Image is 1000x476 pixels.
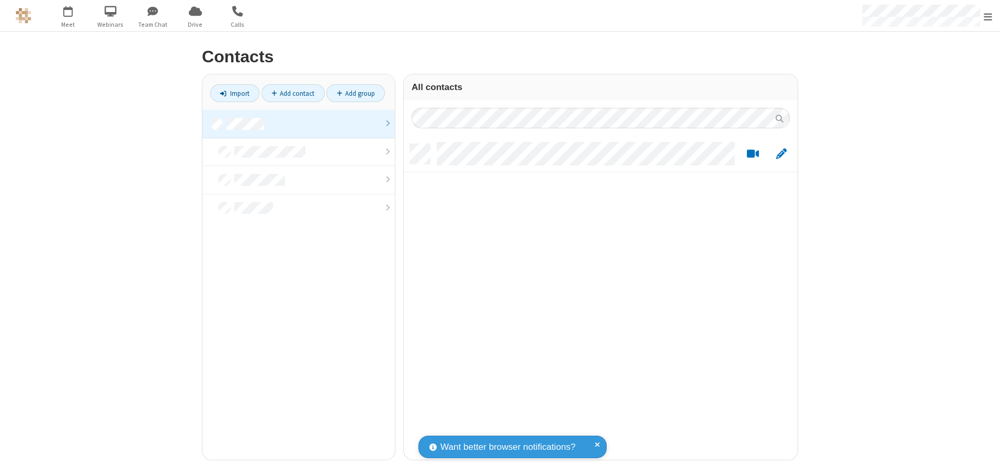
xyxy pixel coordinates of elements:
img: QA Selenium DO NOT DELETE OR CHANGE [16,8,31,24]
div: grid [404,136,798,460]
span: Want better browser notifications? [440,440,575,454]
span: Calls [218,20,257,29]
a: Import [210,84,259,102]
span: Drive [176,20,215,29]
button: Edit [771,148,791,161]
a: Add contact [262,84,325,102]
button: Start a video meeting [743,148,763,161]
span: Team Chat [133,20,173,29]
a: Add group [326,84,385,102]
h2: Contacts [202,48,798,66]
span: Webinars [91,20,130,29]
h3: All contacts [412,82,790,92]
span: Meet [49,20,88,29]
